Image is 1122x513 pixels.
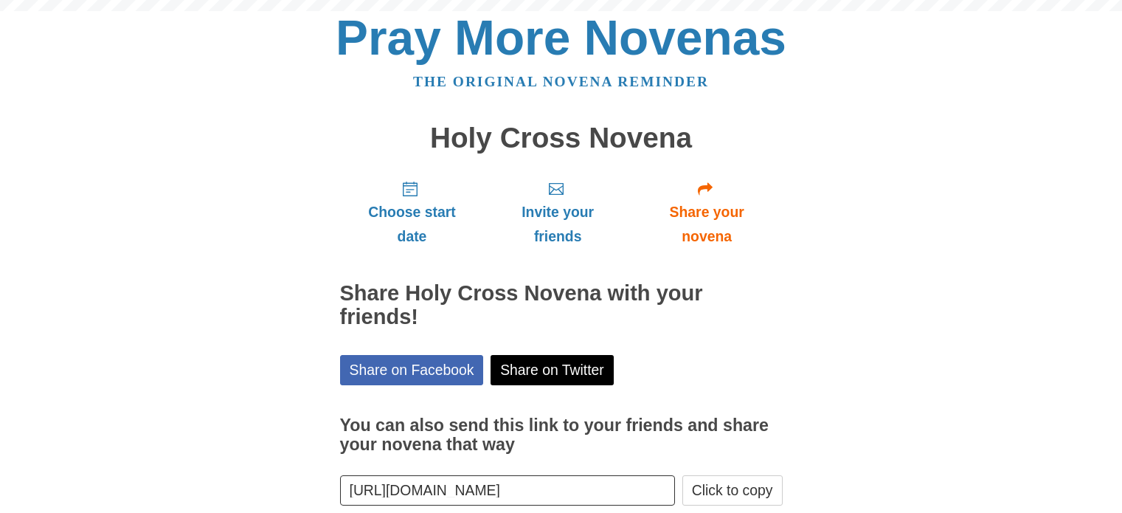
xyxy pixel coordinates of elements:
a: Share on Twitter [491,355,614,385]
a: Share on Facebook [340,355,484,385]
span: Share your novena [646,200,768,249]
h3: You can also send this link to your friends and share your novena that way [340,416,783,454]
h1: Holy Cross Novena [340,123,783,154]
button: Click to copy [682,475,783,506]
span: Invite your friends [499,200,616,249]
a: Invite your friends [484,168,631,256]
h2: Share Holy Cross Novena with your friends! [340,282,783,329]
a: Share your novena [631,168,783,256]
a: The original novena reminder [413,74,709,89]
a: Pray More Novenas [336,10,786,65]
a: Choose start date [340,168,485,256]
span: Choose start date [355,200,470,249]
